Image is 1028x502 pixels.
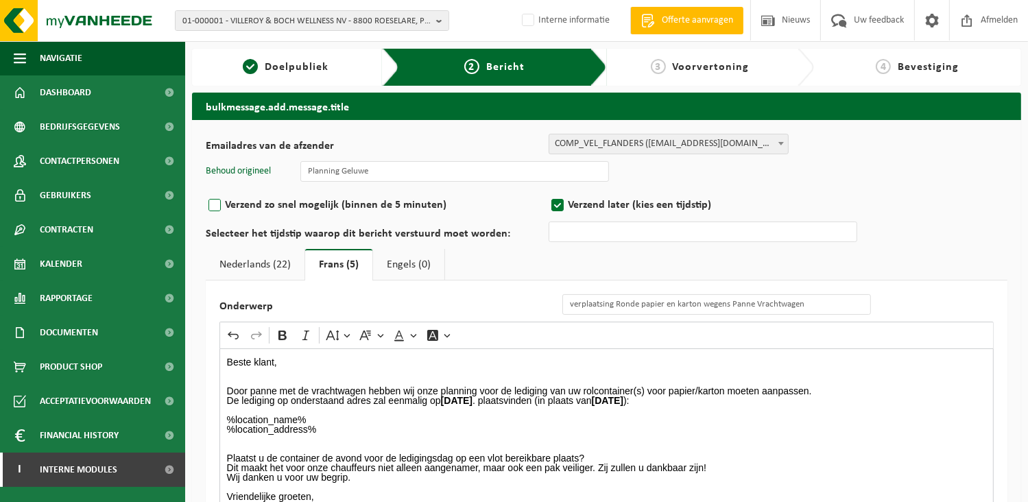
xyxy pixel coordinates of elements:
[227,415,987,434] p: %location_name% %location_address%
[40,41,82,75] span: Navigatie
[658,14,737,27] span: Offerte aanvragen
[305,249,372,280] a: Frans (5)
[206,195,549,215] label: Verzend zo snel mogelijk (binnen de 5 minuten)
[519,10,610,31] label: Interne informatie
[182,11,431,32] span: 01-000001 - VILLEROY & BOCH WELLNESS NV - 8800 ROESELARE, POPULIERSTRAAT 1
[592,395,623,406] strong: [DATE]
[562,294,871,315] input: bulkmessage.add.message.form.message.fr.subject.placeholder
[40,144,119,178] span: Contactpersonen
[40,453,117,487] span: Interne modules
[486,62,525,73] span: Bericht
[227,357,987,367] p: Beste klant,
[464,59,479,74] span: 2
[40,110,120,144] span: Bedrijfsgegevens
[441,395,473,406] strong: [DATE]
[40,75,91,110] span: Dashboard
[651,59,666,74] span: 3
[206,228,549,242] label: Selecteer het tijdstip waarop dit bericht verstuurd moet worden:
[40,247,82,281] span: Kalender
[40,384,151,418] span: Acceptatievoorwaarden
[227,492,987,501] p: Vriendelijke groeten,
[175,10,449,31] button: 01-000001 - VILLEROY & BOCH WELLNESS NV - 8800 ROESELARE, POPULIERSTRAAT 1
[243,59,258,74] span: 1
[630,7,743,34] a: Offerte aanvragen
[40,350,102,384] span: Product Shop
[206,141,549,154] label: Emailadres van de afzender
[227,376,987,405] p: Door panne met de vrachtwagen hebben wij onze planning voor de lediging van uw rolcontainer(s) vo...
[300,161,609,182] input: Planning Geluwe
[227,473,987,482] p: Wij danken u voor uw begrip.
[40,178,91,213] span: Gebruikers
[206,165,271,178] button: Behoud origineel
[220,322,993,348] div: Editor toolbar
[40,315,98,350] span: Documenten
[673,62,750,73] span: Voorvertoning
[219,301,562,315] label: Onderwerp
[40,418,119,453] span: Financial History
[265,62,328,73] span: Doelpubliek
[549,195,892,215] label: Verzend later (kies een tijdstip)
[192,93,1021,119] h2: bulkmessage.add.message.title
[227,453,987,473] p: Plaatst u de container de avond voor de ledigingsdag op een vlot bereikbare plaats? Dit maakt het...
[40,281,93,315] span: Rapportage
[876,59,891,74] span: 4
[898,62,959,73] span: Bevestiging
[549,134,789,154] span: COMP_VEL_FLANDERS (planning.geluwe@vanheede.com)
[40,213,93,247] span: Contracten
[14,453,26,487] span: I
[206,249,304,280] a: Nederlands (22)
[549,134,788,154] span: COMP_VEL_FLANDERS (planning.geluwe@vanheede.com)
[373,249,444,280] a: Engels (0)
